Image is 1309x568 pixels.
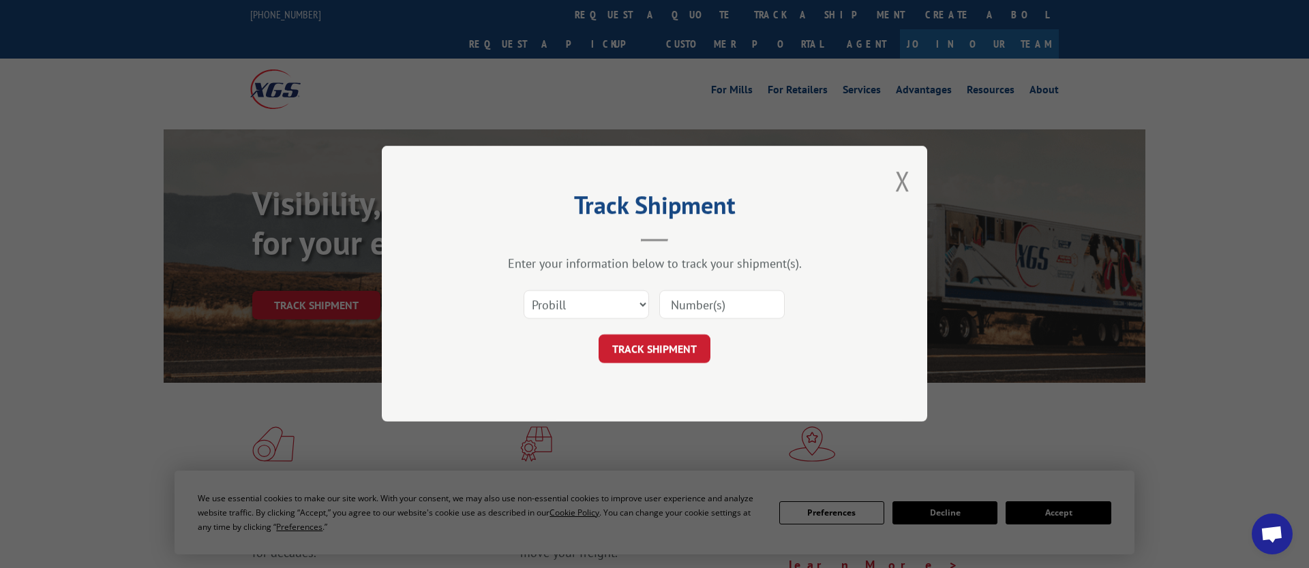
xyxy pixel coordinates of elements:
h2: Track Shipment [450,195,859,221]
a: Open chat [1252,514,1293,554]
button: Close modal [895,163,910,199]
input: Number(s) [659,291,785,319]
button: TRACK SHIPMENT [599,335,710,364]
div: Enter your information below to track your shipment(s). [450,256,859,272]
